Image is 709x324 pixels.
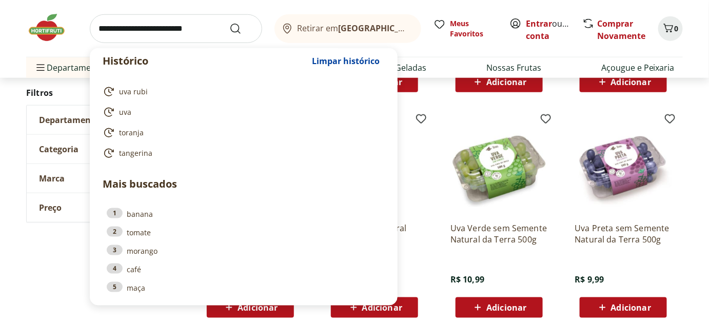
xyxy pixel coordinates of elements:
[90,14,262,43] input: search
[601,62,675,74] a: Açougue e Peixaria
[362,303,402,312] span: Adicionar
[331,297,418,318] button: Adicionar
[229,23,254,35] button: Submit Search
[119,148,152,158] span: tangerina
[119,87,148,97] span: uva rubi
[119,128,144,138] span: toranja
[456,72,543,92] button: Adicionar
[575,222,672,245] a: Uva Preta sem Semente Natural da Terra 500g
[34,55,108,80] span: Departamentos
[238,303,278,312] span: Adicionar
[312,57,380,65] span: Limpar histórico
[107,282,123,292] div: 5
[434,18,497,39] a: Meus Favoritos
[526,18,582,42] a: Criar conta
[39,144,78,154] span: Categoria
[107,264,123,274] div: 4
[107,264,381,275] a: 4café
[103,176,385,192] p: Mais buscados
[456,297,543,318] button: Adicionar
[450,222,548,245] a: Uva Verde sem Semente Natural da Terra 500g
[526,17,572,42] span: ou
[107,282,381,293] a: 5maça
[486,78,526,86] span: Adicionar
[103,86,381,98] a: uva rubi
[298,24,411,33] span: Retirar em
[450,117,548,214] img: Uva Verde sem Semente Natural da Terra 500g
[597,18,645,42] a: Comprar Novamente
[339,23,511,34] b: [GEOGRAPHIC_DATA]/[GEOGRAPHIC_DATA]
[39,173,65,183] span: Marca
[103,127,381,139] a: toranja
[107,208,381,219] a: 1banana
[27,164,181,192] button: Marca
[107,227,123,237] div: 2
[39,114,100,125] span: Departamento
[611,78,651,86] span: Adicionar
[34,55,47,80] button: Menu
[526,18,552,29] a: Entrar
[658,16,683,41] button: Carrinho
[575,274,604,285] span: R$ 9,99
[103,54,307,68] p: Histórico
[27,134,181,163] button: Categoria
[580,72,667,92] button: Adicionar
[274,14,421,43] button: Retirar em[GEOGRAPHIC_DATA]/[GEOGRAPHIC_DATA]
[207,297,294,318] button: Adicionar
[103,147,381,159] a: tangerina
[580,297,667,318] button: Adicionar
[107,227,381,238] a: 2tomate
[611,303,651,312] span: Adicionar
[119,107,131,117] span: uva
[27,105,181,134] button: Departamento
[27,193,181,221] button: Preço
[39,202,62,212] span: Preço
[26,82,181,103] h2: Filtros
[675,24,679,33] span: 0
[486,303,526,312] span: Adicionar
[307,49,385,73] button: Limpar histórico
[575,117,672,214] img: Uva Preta sem Semente Natural da Terra 500g
[103,106,381,118] a: uva
[450,274,484,285] span: R$ 10,99
[450,18,497,39] span: Meus Favoritos
[107,208,123,218] div: 1
[107,245,123,255] div: 3
[26,12,77,43] img: Hortifruti
[107,245,381,256] a: 3morango
[486,62,541,74] a: Nossas Frutas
